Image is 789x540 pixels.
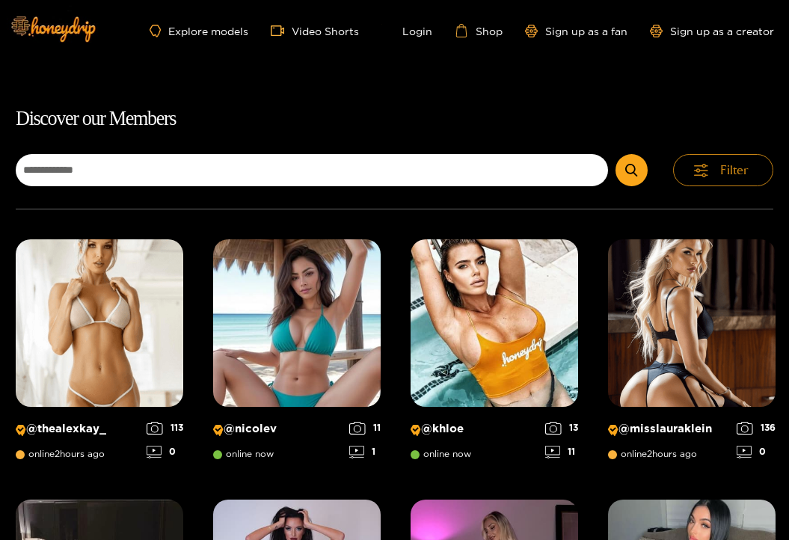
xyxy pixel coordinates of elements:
[737,422,776,435] div: 136
[271,24,359,37] a: Video Shorts
[411,449,471,459] span: online now
[150,25,248,37] a: Explore models
[545,446,578,458] div: 11
[213,449,274,459] span: online now
[608,449,697,459] span: online 2 hours ago
[213,239,381,470] a: Creator Profile Image: nicolev@nicolevonline now111
[545,422,578,435] div: 13
[411,239,578,407] img: Creator Profile Image: khloe
[525,25,627,37] a: Sign up as a fan
[147,422,183,435] div: 113
[349,446,381,458] div: 1
[381,24,432,37] a: Login
[455,24,503,37] a: Shop
[213,422,342,436] p: @ nicolev
[608,239,776,470] a: Creator Profile Image: misslauraklein@misslaurakleinonline2hours ago1360
[411,422,538,436] p: @ khloe
[16,422,139,436] p: @ thealexkay_
[16,239,183,407] img: Creator Profile Image: thealexkay_
[720,162,749,179] span: Filter
[608,239,776,407] img: Creator Profile Image: misslauraklein
[16,103,773,135] h1: Discover our Members
[349,422,381,435] div: 11
[147,446,183,458] div: 0
[16,449,105,459] span: online 2 hours ago
[608,422,729,436] p: @ misslauraklein
[650,25,774,37] a: Sign up as a creator
[411,239,578,470] a: Creator Profile Image: khloe@khloeonline now1311
[213,239,381,407] img: Creator Profile Image: nicolev
[673,154,773,186] button: Filter
[271,24,292,37] span: video-camera
[16,239,183,470] a: Creator Profile Image: thealexkay_@thealexkay_online2hours ago1130
[737,446,776,458] div: 0
[615,154,648,186] button: Submit Search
